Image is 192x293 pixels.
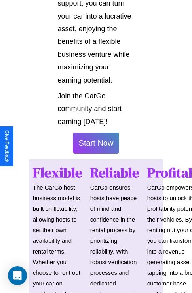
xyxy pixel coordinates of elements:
h1: Flexible [33,163,82,182]
div: Give Feedback [4,130,10,162]
h1: Reliable [90,163,139,182]
p: Join the CarGo community and start earning [DATE]! [58,90,135,128]
div: Open Intercom Messenger [8,266,27,285]
button: Start Now [73,133,120,154]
